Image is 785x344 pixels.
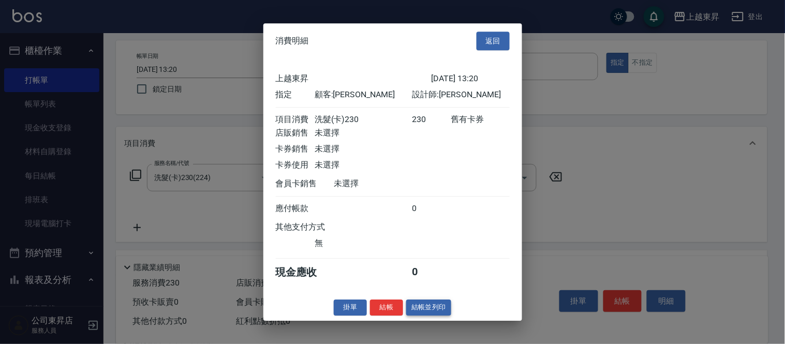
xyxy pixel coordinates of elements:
[276,265,334,279] div: 現金應收
[276,73,432,84] div: 上越東昇
[432,73,510,84] div: [DATE] 13:20
[276,128,315,139] div: 店販銷售
[315,89,412,100] div: 顧客: [PERSON_NAME]
[315,114,412,125] div: 洗髮(卡)230
[334,300,367,316] button: 掛單
[334,178,432,189] div: 未選擇
[406,300,451,316] button: 結帳並列印
[315,238,412,249] div: 無
[412,114,451,125] div: 230
[412,265,451,279] div: 0
[276,178,334,189] div: 會員卡銷售
[477,32,510,51] button: 返回
[276,36,309,46] span: 消費明細
[276,144,315,155] div: 卡券銷售
[276,114,315,125] div: 項目消費
[412,203,451,214] div: 0
[315,160,412,171] div: 未選擇
[276,222,354,233] div: 其他支付方式
[315,144,412,155] div: 未選擇
[370,300,403,316] button: 結帳
[276,89,315,100] div: 指定
[276,203,315,214] div: 應付帳款
[412,89,509,100] div: 設計師: [PERSON_NAME]
[451,114,509,125] div: 舊有卡券
[315,128,412,139] div: 未選擇
[276,160,315,171] div: 卡券使用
